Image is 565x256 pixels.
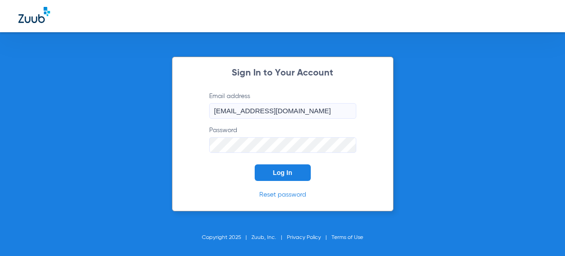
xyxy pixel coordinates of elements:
[209,92,356,119] label: Email address
[519,212,565,256] iframe: Chat Widget
[209,103,356,119] input: Email address
[195,69,370,78] h2: Sign In to Your Account
[209,137,356,153] input: Password
[255,164,311,181] button: Log In
[273,169,292,176] span: Log In
[251,233,287,242] li: Zuub, Inc.
[202,233,251,242] li: Copyright 2025
[331,235,363,240] a: Terms of Use
[209,126,356,153] label: Password
[18,7,50,23] img: Zuub Logo
[287,235,321,240] a: Privacy Policy
[259,192,306,198] a: Reset password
